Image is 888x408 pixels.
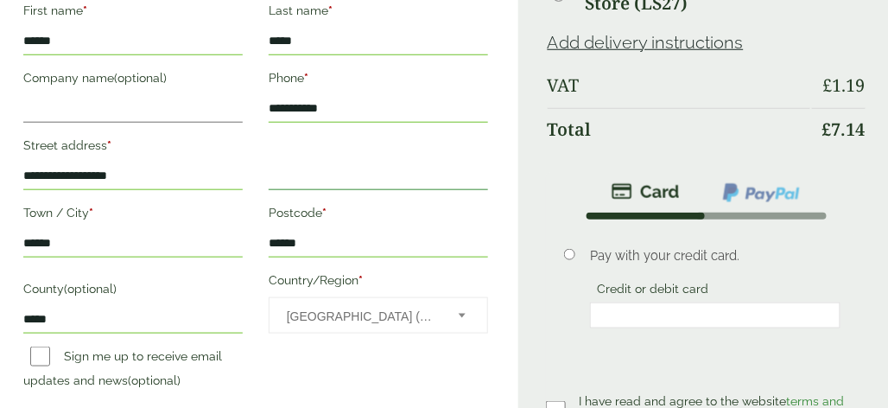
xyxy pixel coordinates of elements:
[548,32,744,53] a: Add delivery instructions
[595,308,835,323] iframe: Secure card payment input frame
[269,268,488,297] label: Country/Region
[548,65,810,106] th: VAT
[89,206,93,220] abbr: required
[822,118,866,141] bdi: 7.14
[822,118,832,141] span: £
[590,246,840,265] p: Pay with your credit card.
[269,297,488,334] span: Country/Region
[269,66,488,95] label: Phone
[114,71,167,85] span: (optional)
[64,282,117,296] span: (optional)
[23,133,243,163] label: Street address
[30,347,50,367] input: Sign me up to receive email updates and news(optional)
[823,73,833,97] span: £
[823,73,866,97] bdi: 1.19
[721,182,802,204] img: ppcp-gateway.png
[590,282,715,301] label: Credit or debit card
[83,3,87,17] abbr: required
[287,298,435,335] span: United Kingdom (UK)
[23,66,243,95] label: Company name
[328,3,333,17] abbr: required
[358,273,363,287] abbr: required
[612,182,680,202] img: stripe.png
[269,201,488,230] label: Postcode
[548,108,810,150] th: Total
[128,373,181,387] span: (optional)
[322,206,327,220] abbr: required
[23,349,222,392] label: Sign me up to receive email updates and news
[304,71,308,85] abbr: required
[23,277,243,306] label: County
[107,138,111,152] abbr: required
[23,201,243,230] label: Town / City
